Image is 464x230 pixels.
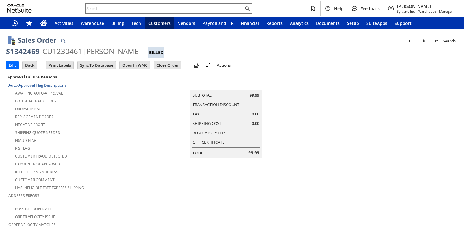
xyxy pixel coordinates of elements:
[241,20,259,26] span: Financial
[23,61,37,69] input: Back
[343,17,363,29] a: Setup
[248,150,259,156] span: 99.99
[391,17,415,29] a: Support
[334,6,344,12] span: Help
[366,20,387,26] span: SuiteApps
[8,193,39,198] a: Address Errors
[55,20,73,26] span: Activities
[59,37,67,45] img: Quick Find
[15,162,60,167] a: Payment not approved
[111,20,124,26] span: Billing
[193,121,221,126] a: Shipping Cost
[290,20,309,26] span: Analytics
[252,111,259,117] span: 0.00
[7,17,22,29] a: Recent Records
[15,138,37,143] a: Fraud Flag
[203,20,234,26] span: Payroll and HR
[286,17,312,29] a: Analytics
[46,61,73,69] input: Print Labels
[148,20,171,26] span: Customers
[8,82,66,88] a: Auto-Approval Flag Descriptions
[86,5,244,12] input: Search
[214,62,233,68] a: Actions
[193,92,212,98] a: Subtotal
[15,214,55,219] a: Order Velocity Issue
[6,73,154,81] div: Approval Failure Reasons
[78,61,116,69] input: Sync To Database
[15,154,67,159] a: Customer Fraud Detected
[22,17,36,29] div: Shortcuts
[15,206,52,212] a: Possible Duplicate
[15,98,56,104] a: Potential Backorder
[316,20,340,26] span: Documents
[15,106,44,112] a: Dropship Issue
[108,17,128,29] a: Billing
[15,146,30,151] a: RIS flag
[363,17,391,29] a: SuiteApps
[266,20,283,26] span: Reports
[7,4,32,13] svg: logo
[193,62,200,69] img: print.svg
[15,122,45,127] a: Negative Profit
[8,222,56,227] a: Order Velocity Matches
[42,46,141,56] div: CU1230461 [PERSON_NAME]
[440,36,458,46] a: Search
[40,19,47,27] svg: Home
[347,20,359,26] span: Setup
[263,17,286,29] a: Reports
[361,6,380,12] span: Feedback
[15,169,58,175] a: Intl. Shipping Address
[199,17,237,29] a: Payroll and HR
[11,19,18,27] svg: Recent Records
[407,37,414,45] img: Previous
[174,17,199,29] a: Vendors
[6,46,40,56] div: S1342469
[18,35,56,45] h1: Sales Order
[154,61,181,69] input: Close Order
[15,130,60,135] a: Shipping Quote Needed
[131,20,141,26] span: Tech
[419,37,426,45] img: Next
[429,36,440,46] a: List
[193,111,200,117] a: Tax
[397,3,453,9] span: [PERSON_NAME]
[193,102,239,107] a: Transaction Discount
[252,121,259,126] span: 0.00
[312,17,343,29] a: Documents
[193,139,224,145] a: Gift Certificate
[237,17,263,29] a: Financial
[418,9,453,14] span: Warehouse - Manager
[190,81,262,90] caption: Summary
[244,5,251,12] svg: Search
[205,62,212,69] img: add-record.svg
[120,61,150,69] input: Open In WMC
[395,20,412,26] span: Support
[15,177,55,182] a: Customer Comment
[193,130,226,135] a: Regulatory Fees
[81,20,104,26] span: Warehouse
[148,47,164,58] div: Billed
[6,61,18,69] input: Edit
[416,9,417,14] span: -
[15,91,63,96] a: Awaiting Auto-Approval
[193,150,205,155] a: Total
[15,185,84,190] a: Has Ineligible Free Express Shipping
[36,17,51,29] a: Home
[145,17,174,29] a: Customers
[250,92,259,98] span: 99.99
[15,114,53,119] a: Replacement Order
[128,17,145,29] a: Tech
[25,19,33,27] svg: Shortcuts
[77,17,108,29] a: Warehouse
[397,9,415,14] span: Sylvane Inc
[178,20,195,26] span: Vendors
[51,17,77,29] a: Activities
